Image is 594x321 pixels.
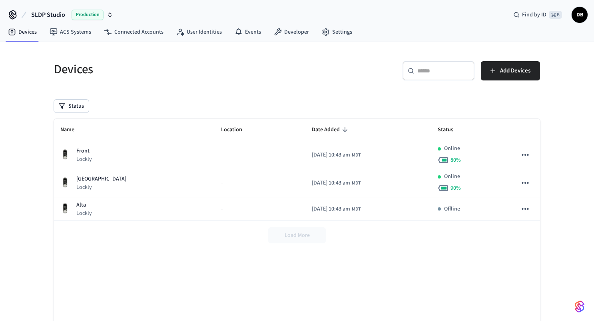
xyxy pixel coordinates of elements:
[60,124,85,136] span: Name
[500,66,530,76] span: Add Devices
[72,10,104,20] span: Production
[54,119,540,221] table: sticky table
[507,8,568,22] div: Find by ID⌘ K
[312,151,361,159] div: America/Denver
[450,156,461,164] span: 80 %
[315,25,359,39] a: Settings
[76,209,92,217] p: Lockly
[450,184,461,192] span: 90 %
[31,10,65,20] span: SLDP Studio
[76,183,126,191] p: Lockly
[98,25,170,39] a: Connected Accounts
[312,124,350,136] span: Date Added
[312,205,350,213] span: [DATE] 10:43 am
[60,203,70,214] img: Lockly Vision Lock, Front
[481,61,540,80] button: Add Devices
[572,7,588,23] button: DB
[352,180,361,187] span: MDT
[438,124,464,136] span: Status
[312,205,361,213] div: America/Denver
[444,173,460,181] p: Online
[267,25,315,39] a: Developer
[221,124,253,136] span: Location
[352,152,361,159] span: MDT
[60,149,70,160] img: Lockly Vision Lock, Front
[312,151,350,159] span: [DATE] 10:43 am
[549,11,562,19] span: ⌘ K
[76,155,92,163] p: Lockly
[575,300,584,313] img: SeamLogoGradient.69752ec5.svg
[54,100,89,112] button: Status
[2,25,43,39] a: Devices
[54,61,292,78] h5: Devices
[352,206,361,213] span: MDT
[221,205,223,213] span: -
[76,201,92,209] p: Alta
[572,8,587,22] span: DB
[76,175,126,183] p: [GEOGRAPHIC_DATA]
[170,25,228,39] a: User Identities
[312,179,350,187] span: [DATE] 10:43 am
[444,205,460,213] p: Offline
[444,144,460,153] p: Online
[60,177,70,189] img: Lockly Vision Lock, Front
[522,11,546,19] span: Find by ID
[221,179,223,187] span: -
[76,147,92,155] p: Front
[312,179,361,187] div: America/Denver
[43,25,98,39] a: ACS Systems
[228,25,267,39] a: Events
[221,151,223,159] span: -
